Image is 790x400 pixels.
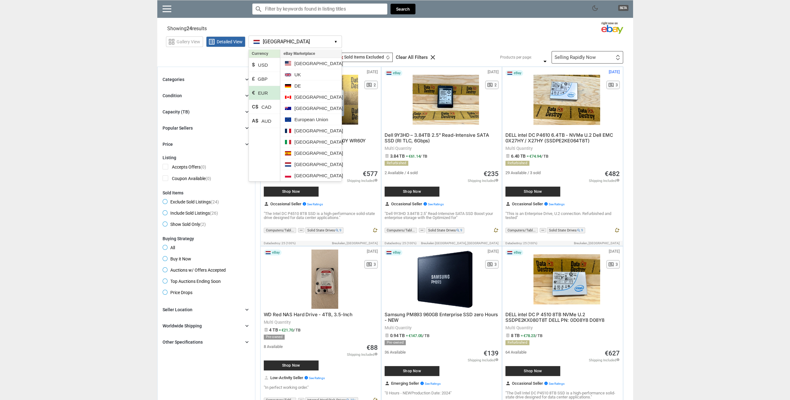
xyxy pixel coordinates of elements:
button: notification_add [614,227,620,234]
img: UK Flag [285,73,291,76]
li: European Union [280,114,341,125]
span: 9 [339,228,341,232]
div: Refurbished [505,340,529,345]
span: [DATE] [367,70,378,74]
a: €482 [605,171,620,177]
li: [GEOGRAPHIC_DATA] [280,92,341,103]
div: Refurbished [385,161,408,166]
i: person [264,375,269,380]
div: Selling Rapidly Now [555,55,596,60]
span: pageview [487,82,493,88]
button: more_horiz [540,228,546,233]
i: info [423,202,427,206]
li: [GEOGRAPHIC_DATA] [280,170,341,181]
p: "Dell 9Y3HD 3.84TB 2.5" Read-Intensive SATA SSD Boost your enterprise storage with the Optimized ... [385,212,499,220]
span: €88 [367,345,378,351]
div: Pre-owned [264,335,285,340]
span: Sold Items Excluded [339,55,384,60]
img: Netherlands Flag [266,251,271,255]
span: Multi Quantity [264,320,378,324]
span: (2) [200,222,206,227]
img: US Flag [253,40,260,44]
i: person [505,381,511,386]
span: See Ratings [428,202,444,206]
span: Shop Now [388,190,436,193]
i: person [385,381,390,386]
span: [DATE] [488,70,499,74]
span: 3.84 TB [390,154,405,159]
span: Price Drops [163,290,192,297]
a: €235 [484,171,499,177]
span: 25 (100%) [523,241,537,245]
span: Shop Now [509,190,557,193]
span: grid_view [168,38,175,45]
span: 8 Available [264,345,283,349]
span: (0) [206,176,211,181]
span: (0) [201,164,206,169]
span: 8 TB [511,333,520,338]
li: CAD [249,100,280,114]
span: Occasional Seller [512,381,565,385]
li: [GEOGRAPHIC_DATA] [280,58,341,69]
span: 64 Available [505,350,527,354]
span: Multi Quantity [505,326,619,330]
i: person [505,201,511,207]
i: clear [429,54,437,61]
div: Worldwide Shipping [163,323,202,329]
li: GBP [249,72,280,86]
span: Shipping Included [347,352,378,356]
span: (26) [210,211,218,216]
div: Buying Strategy [163,236,250,241]
button: Search [390,4,415,15]
i: person [385,201,390,207]
span: 3 [494,263,497,266]
a: €139 [484,350,499,357]
a: €627 [605,350,620,357]
span: WD Red NAS Hard Drive - 4TB, 3.5-Inch [264,312,352,317]
span: = €61.14 [405,154,427,159]
span: = €21.70 [279,328,300,332]
div: Refurbished [505,161,529,166]
div: Other Specifications [163,339,203,345]
span: 0.94 TB [390,333,405,338]
span: ▾ [335,40,337,44]
span: 9 [460,228,462,232]
i: chevron_right [244,141,250,147]
i: info [544,202,548,206]
i: notification_add [372,227,378,233]
span: more_horiz [298,228,304,232]
li: USD [249,58,280,72]
span: Exclude Sold Listings [163,199,219,207]
a: Shop Now [385,180,450,200]
i: chevron_right [244,93,250,99]
span: Auctions w/ Offers Accepted [163,267,226,275]
span: 6.40 TB [511,154,526,159]
i: chevron_right [244,76,250,83]
span: = €147.05 [405,333,429,338]
img: EU Flag [285,117,291,121]
span: [DATE] [488,250,499,253]
span: [DATE] [609,70,620,74]
a: Samsung PM893 960GB Enterprise SSD zero Hours - NEW [385,312,498,323]
img: Netherlands Flag [507,251,512,255]
span: Coupon Available [163,175,211,183]
span: Occasional Seller [391,202,444,206]
span: 2 Available / 4 sold [385,171,418,175]
span: Solid State Drives [547,227,585,233]
span: Solid State Drives [426,227,464,233]
span: Shop Now [509,369,557,373]
span: eBay [393,251,400,254]
a: Shop Now [264,354,329,374]
button: more_horiz [298,228,304,233]
i: search [456,228,460,232]
span: Occasional Seller [512,202,565,206]
span: 9 [581,228,583,232]
img: Netherlands Flag [386,72,391,75]
span: dark_mode [591,4,599,12]
img: USA Flag [285,61,291,66]
li: DE [280,80,341,92]
i: chevron_right [244,339,250,345]
li: EUR [249,86,280,100]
